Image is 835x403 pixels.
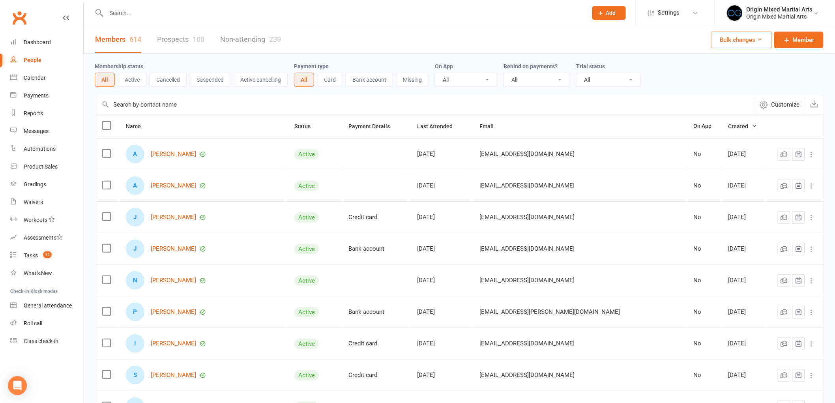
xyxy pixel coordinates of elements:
div: [DATE] [417,340,466,347]
button: Bank account [346,73,393,87]
button: Add [592,6,626,20]
a: Tasks 12 [10,247,83,264]
label: On App [435,63,453,69]
div: N [126,271,144,290]
div: [DATE] [417,309,466,315]
span: Member [793,35,814,45]
a: Reports [10,105,83,122]
a: Prospects100 [157,26,204,53]
a: [PERSON_NAME] [151,246,196,252]
button: Name [126,122,150,131]
a: What's New [10,264,83,282]
div: Active [294,276,319,286]
div: No [694,182,714,189]
button: Email [480,122,503,131]
span: Payment Details [349,123,399,129]
div: No [694,372,714,379]
div: Dashboard [24,39,51,45]
div: S [126,366,144,384]
div: Active [294,244,319,254]
div: [DATE] [417,372,466,379]
div: [DATE] [728,340,760,347]
div: No [694,340,714,347]
span: 12 [43,251,52,258]
button: Payment Details [349,122,399,131]
div: Messages [24,128,49,134]
span: Add [606,10,616,16]
a: Payments [10,87,83,105]
div: [DATE] [417,214,466,221]
div: Active [294,370,319,381]
span: [EMAIL_ADDRESS][DOMAIN_NAME] [480,367,575,382]
div: Gradings [24,181,46,187]
div: [DATE] [728,309,760,315]
div: [DATE] [417,182,466,189]
span: Status [294,123,319,129]
span: [EMAIL_ADDRESS][DOMAIN_NAME] [480,241,575,256]
div: Assessments [24,234,63,241]
button: Created [728,122,757,131]
span: Email [480,123,503,129]
a: [PERSON_NAME] [151,309,196,315]
label: Behind on payments? [504,63,558,69]
span: [EMAIL_ADDRESS][DOMAIN_NAME] [480,146,575,161]
span: [EMAIL_ADDRESS][DOMAIN_NAME] [480,273,575,288]
div: [DATE] [728,277,760,284]
button: Last Attended [417,122,462,131]
div: What's New [24,270,52,276]
a: [PERSON_NAME] [151,340,196,347]
a: [PERSON_NAME] [151,277,196,284]
div: Tasks [24,252,38,259]
button: Bulk changes [711,32,772,48]
span: Name [126,123,150,129]
a: [PERSON_NAME] [151,214,196,221]
label: Trial status [576,63,605,69]
button: Cancelled [150,73,187,87]
div: Open Intercom Messenger [8,376,27,395]
img: thumb_image1665119159.png [727,5,743,21]
span: [EMAIL_ADDRESS][PERSON_NAME][DOMAIN_NAME] [480,304,620,319]
div: Payments [24,92,49,99]
div: Bank account [349,246,403,252]
a: Clubworx [9,8,29,28]
a: [PERSON_NAME] [151,151,196,157]
div: Active [294,212,319,223]
div: Workouts [24,217,47,223]
div: Credit card [349,214,403,221]
div: Credit card [349,340,403,347]
div: No [694,309,714,315]
a: People [10,51,83,69]
a: Assessments [10,229,83,247]
input: Search by contact name [95,95,754,114]
div: [DATE] [417,246,466,252]
div: Calendar [24,75,46,81]
div: I [126,334,144,353]
a: Roll call [10,315,83,332]
button: All [294,73,314,87]
div: People [24,57,41,63]
div: 614 [129,35,141,43]
div: No [694,246,714,252]
div: Class check-in [24,338,58,344]
div: Active [294,149,319,159]
span: Customize [771,100,800,109]
a: Product Sales [10,158,83,176]
div: Automations [24,146,56,152]
button: Suspended [190,73,230,87]
label: Membership status [95,63,143,69]
a: [PERSON_NAME] [151,372,196,379]
div: [DATE] [728,246,760,252]
span: Created [728,123,757,129]
div: [DATE] [728,151,760,157]
span: [EMAIL_ADDRESS][DOMAIN_NAME] [480,336,575,351]
div: J [126,240,144,258]
button: Status [294,122,319,131]
a: Non-attending239 [220,26,281,53]
div: [DATE] [728,372,760,379]
div: Credit card [349,372,403,379]
label: Payment type [294,63,329,69]
input: Search... [104,7,582,19]
button: All [95,73,115,87]
a: Member [774,32,824,48]
a: Calendar [10,69,83,87]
